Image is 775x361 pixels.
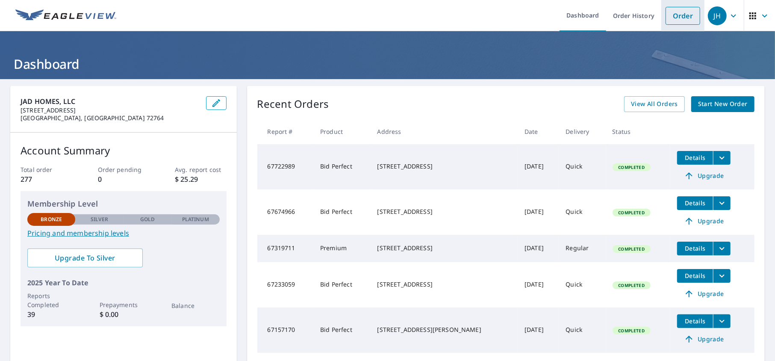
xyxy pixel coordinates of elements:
button: filesDropdownBtn-67233059 [713,269,731,283]
a: Pricing and membership levels [27,228,220,238]
p: Prepayments [100,300,147,309]
span: Upgrade [682,334,725,344]
a: Upgrade [677,287,731,301]
div: JH [708,6,727,25]
button: detailsBtn-67233059 [677,269,713,283]
td: Bid Perfect [313,144,370,189]
p: Account Summary [21,143,227,158]
div: [STREET_ADDRESS] [377,207,511,216]
span: Completed [613,246,650,252]
span: Completed [613,210,650,216]
p: Gold [140,216,155,223]
p: Total order [21,165,72,174]
p: Order pending [98,165,149,174]
span: Upgrade [682,216,725,226]
th: Address [371,119,518,144]
a: Upgrade To Silver [27,249,143,267]
p: Recent Orders [257,96,329,112]
td: [DATE] [518,262,559,308]
th: Date [518,119,559,144]
td: Quick [559,308,605,353]
p: [STREET_ADDRESS] [21,107,199,114]
span: Upgrade [682,171,725,181]
span: Details [682,199,708,207]
th: Status [606,119,671,144]
td: [DATE] [518,144,559,189]
td: Bid Perfect [313,262,370,308]
td: Bid Perfect [313,189,370,235]
p: Membership Level [27,198,220,210]
p: 0 [98,174,149,184]
a: Upgrade [677,332,731,346]
button: detailsBtn-67722989 [677,151,713,165]
td: Regular [559,235,605,262]
td: 67157170 [257,308,314,353]
td: 67722989 [257,144,314,189]
td: Bid Perfect [313,308,370,353]
a: Order [666,7,700,25]
button: filesDropdownBtn-67319711 [713,242,731,255]
img: EV Logo [15,9,116,22]
p: [GEOGRAPHIC_DATA], [GEOGRAPHIC_DATA] 72764 [21,114,199,122]
span: Completed [613,328,650,334]
p: Platinum [182,216,209,223]
h1: Dashboard [10,55,765,73]
button: filesDropdownBtn-67722989 [713,151,731,165]
span: Start New Order [698,99,748,109]
button: filesDropdownBtn-67674966 [713,196,731,210]
p: Avg. report cost [175,165,226,174]
td: 67233059 [257,262,314,308]
td: 67674966 [257,189,314,235]
p: Silver [91,216,109,223]
span: Details [682,272,708,280]
button: detailsBtn-67674966 [677,196,713,210]
p: $ 0.00 [100,309,147,320]
td: 67319711 [257,235,314,262]
p: Reports Completed [27,291,75,309]
td: Quick [559,262,605,308]
p: $ 25.29 [175,174,226,184]
td: [DATE] [518,308,559,353]
div: [STREET_ADDRESS][PERSON_NAME] [377,325,511,334]
td: Quick [559,189,605,235]
td: [DATE] [518,189,559,235]
td: Premium [313,235,370,262]
span: Upgrade To Silver [34,253,136,263]
button: detailsBtn-67319711 [677,242,713,255]
button: detailsBtn-67157170 [677,314,713,328]
span: View All Orders [631,99,678,109]
td: Quick [559,144,605,189]
p: 2025 Year To Date [27,278,220,288]
div: [STREET_ADDRESS] [377,244,511,252]
p: 39 [27,309,75,320]
a: Upgrade [677,214,731,228]
span: Details [682,154,708,162]
span: Completed [613,282,650,288]
button: filesDropdownBtn-67157170 [713,314,731,328]
span: Details [682,317,708,325]
span: Upgrade [682,289,725,299]
p: 277 [21,174,72,184]
div: [STREET_ADDRESS] [377,280,511,289]
th: Product [313,119,370,144]
a: Upgrade [677,169,731,183]
p: Bronze [41,216,62,223]
a: View All Orders [624,96,685,112]
th: Delivery [559,119,605,144]
span: Details [682,244,708,252]
p: Balance [171,301,219,310]
th: Report # [257,119,314,144]
td: [DATE] [518,235,559,262]
span: Completed [613,164,650,170]
div: [STREET_ADDRESS] [377,162,511,171]
a: Start New Order [691,96,754,112]
p: JAD HOMES, LLC [21,96,199,107]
